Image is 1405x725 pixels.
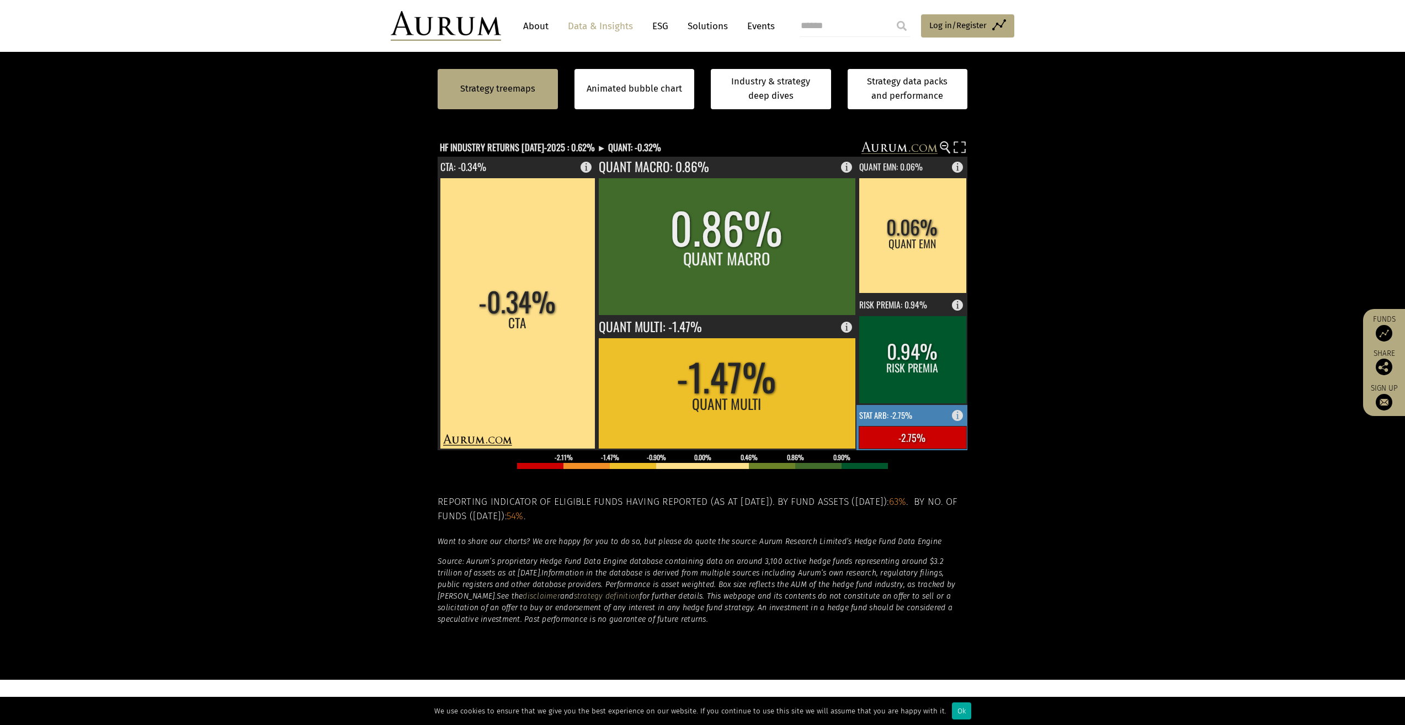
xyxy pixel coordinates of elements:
a: Strategy data packs and performance [848,69,968,109]
em: Information in the database is derived from multiple sources including Aurum’s own research, regu... [438,568,955,601]
a: ESG [647,16,674,36]
div: Share [1369,350,1399,375]
a: Solutions [682,16,733,36]
img: Sign up to our newsletter [1376,394,1392,411]
a: Funds [1369,314,1399,342]
a: strategy definition [574,591,640,601]
a: Animated bubble chart [587,82,682,96]
span: 54% [507,510,524,522]
span: Log in/Register [929,19,987,32]
a: Events [742,16,775,36]
a: Industry & strategy deep dives [711,69,831,109]
a: disclaimer [523,591,560,601]
em: Source: Aurum’s proprietary Hedge Fund Data Engine database containing data on around 3,100 activ... [438,557,944,578]
em: See the [497,591,523,601]
a: Strategy treemaps [460,82,535,96]
a: About [518,16,554,36]
div: Ok [952,702,971,719]
a: Log in/Register [921,14,1014,38]
a: Sign up [1369,383,1399,411]
h5: Reporting indicator of eligible funds having reported (as at [DATE]). By fund assets ([DATE]): . ... [438,495,967,524]
img: Access Funds [1376,325,1392,342]
span: 63% [889,496,907,508]
em: and [560,591,574,601]
img: Aurum [391,11,501,41]
a: Data & Insights [562,16,638,36]
em: Want to share our charts? We are happy for you to do so, but please do quote the source: Aurum Re... [438,537,941,546]
input: Submit [891,15,913,37]
em: for further details. This webpage and its contents do not constitute an offer to sell or a solici... [438,591,952,624]
img: Share this post [1376,359,1392,375]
